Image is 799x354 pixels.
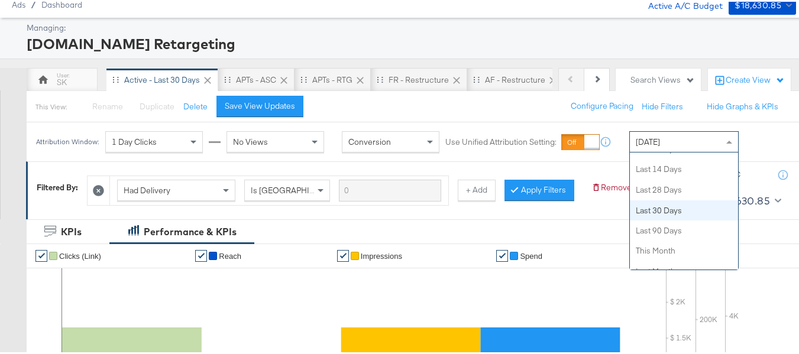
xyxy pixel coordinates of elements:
[233,135,268,145] span: No Views
[707,99,778,111] button: Hide Graphs & KPIs
[591,180,656,191] button: Remove Filters
[300,74,307,81] div: Drag to reorder tab
[144,223,237,237] div: Performance & KPIs
[59,250,101,259] span: Clicks (Link)
[224,74,231,81] div: Drag to reorder tab
[35,248,47,260] a: ✔
[251,183,341,194] span: Is [GEOGRAPHIC_DATA]
[445,135,557,146] label: Use Unified Attribution Setting:
[485,73,545,84] div: AF - Restructure
[27,21,793,32] div: Managing:
[37,180,78,191] div: Filtered By:
[124,73,200,84] div: Active - Last 30 Days
[630,199,738,219] div: Last 30 Days
[27,32,793,52] div: [DOMAIN_NAME] Retargeting
[339,178,441,200] input: Enter a search term
[337,248,349,260] a: ✔
[225,99,295,110] div: Save View Updates
[61,223,82,237] div: KPIs
[377,74,383,81] div: Drag to reorder tab
[140,99,174,110] span: Duplicate
[504,178,574,199] button: Apply Filters
[473,74,480,81] div: Drag to reorder tab
[496,248,508,260] a: ✔
[630,157,738,178] div: Last 14 Days
[112,135,157,145] span: 1 Day Clicks
[630,259,738,280] div: Last Month
[630,239,738,260] div: This Month
[361,250,402,259] span: Impressions
[236,73,276,84] div: APTs - ASC
[195,248,207,260] a: ✔
[35,136,99,144] div: Attribution Window:
[726,73,785,85] div: Create View
[630,73,695,84] div: Search Views
[348,135,391,145] span: Conversion
[57,75,67,86] div: SK
[714,190,770,208] div: $18,630.85
[458,178,496,199] button: + Add
[92,99,123,110] span: Rename
[216,94,303,115] button: Save View Updates
[636,135,660,145] span: [DATE]
[642,99,683,111] button: Hide Filters
[562,94,642,115] button: Configure Pacing
[124,183,170,194] span: Had Delivery
[112,74,119,81] div: Drag to reorder tab
[312,73,352,84] div: APTs - RTG
[183,99,208,111] button: Delete
[630,178,738,199] div: Last 28 Days
[710,190,784,209] button: $18,630.85
[219,250,241,259] span: Reach
[630,219,738,239] div: Last 90 Days
[389,73,449,84] div: FR - Restructure
[520,250,542,259] span: Spend
[35,100,67,110] div: This View:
